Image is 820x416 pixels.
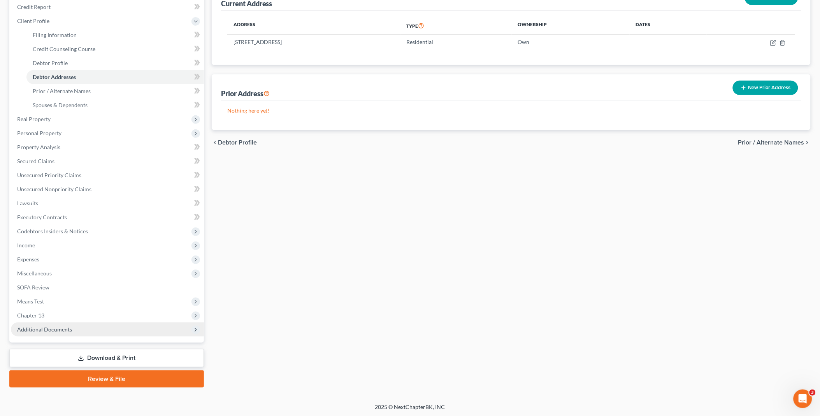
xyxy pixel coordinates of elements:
[17,158,54,164] span: Secured Claims
[33,88,91,94] span: Prior / Alternate Names
[11,140,204,154] a: Property Analysis
[17,4,51,10] span: Credit Report
[11,196,204,210] a: Lawsuits
[11,210,204,224] a: Executory Contracts
[33,102,88,108] span: Spouses & Dependents
[26,84,204,98] a: Prior / Alternate Names
[17,256,39,263] span: Expenses
[9,349,204,367] a: Download & Print
[26,56,204,70] a: Debtor Profile
[11,154,204,168] a: Secured Claims
[26,70,204,84] a: Debtor Addresses
[17,186,91,192] span: Unsecured Nonpriority Claims
[738,139,804,146] span: Prior / Alternate Names
[33,74,76,80] span: Debtor Addresses
[400,35,512,49] td: Residential
[33,60,68,66] span: Debtor Profile
[17,116,51,122] span: Real Property
[218,139,257,146] span: Debtor Profile
[809,390,816,396] span: 3
[738,139,811,146] button: Prior / Alternate Names chevron_right
[26,28,204,42] a: Filing Information
[17,130,61,136] span: Personal Property
[804,139,811,146] i: chevron_right
[17,326,72,333] span: Additional Documents
[17,228,88,234] span: Codebtors Insiders & Notices
[17,298,44,305] span: Means Test
[17,18,49,24] span: Client Profile
[227,17,400,35] th: Address
[512,17,630,35] th: Ownership
[212,139,218,146] i: chevron_left
[33,32,77,38] span: Filing Information
[11,182,204,196] a: Unsecured Nonpriority Claims
[17,214,67,220] span: Executory Contracts
[11,280,204,294] a: SOFA Review
[794,390,812,408] iframe: Intercom live chat
[17,144,60,150] span: Property Analysis
[400,17,512,35] th: Type
[227,35,400,49] td: [STREET_ADDRESS]
[630,17,707,35] th: Dates
[33,46,95,52] span: Credit Counseling Course
[512,35,630,49] td: Own
[17,270,52,277] span: Miscellaneous
[17,242,35,249] span: Income
[26,98,204,112] a: Spouses & Dependents
[9,370,204,388] a: Review & File
[17,312,44,319] span: Chapter 13
[221,89,270,98] div: Prior Address
[212,139,257,146] button: chevron_left Debtor Profile
[17,172,81,178] span: Unsecured Priority Claims
[26,42,204,56] a: Credit Counseling Course
[11,168,204,182] a: Unsecured Priority Claims
[17,200,38,206] span: Lawsuits
[227,107,795,115] p: Nothing here yet!
[17,284,49,291] span: SOFA Review
[733,81,798,95] button: New Prior Address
